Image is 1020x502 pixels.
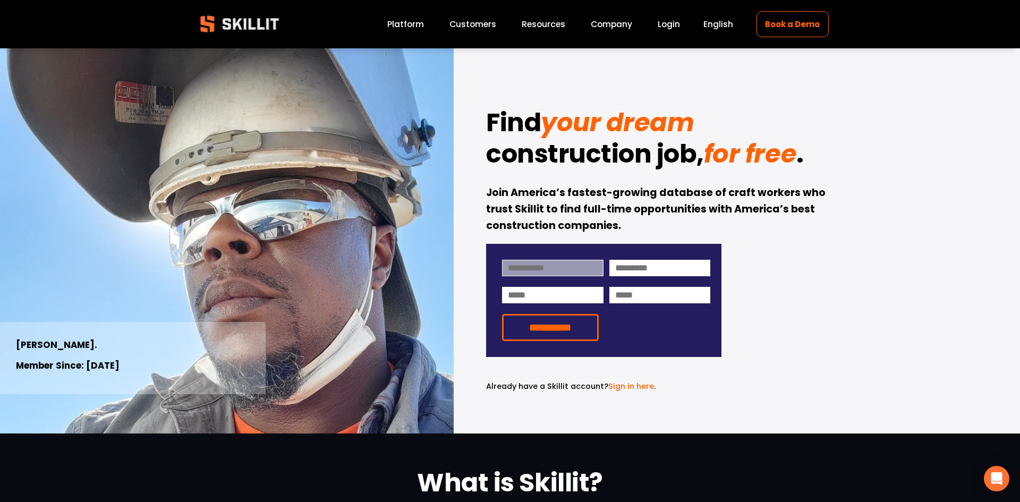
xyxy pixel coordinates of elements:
[703,17,733,31] div: language picker
[591,17,632,31] a: Company
[522,18,565,30] span: Resources
[16,338,97,351] strong: [PERSON_NAME].
[191,8,288,40] img: Skillit
[387,17,424,31] a: Platform
[486,380,721,393] p: .
[658,17,680,31] a: Login
[522,17,565,31] a: folder dropdown
[486,381,608,392] span: Already have a Skillit account?
[449,17,496,31] a: Customers
[984,466,1009,491] div: Open Intercom Messenger
[756,11,829,37] a: Book a Demo
[486,136,704,172] strong: construction job,
[703,18,733,30] span: English
[704,136,796,172] em: for free
[608,381,654,392] a: Sign in here
[486,185,828,232] strong: Join America’s fastest-growing database of craft workers who trust Skillit to find full-time oppo...
[486,105,541,140] strong: Find
[417,465,602,500] strong: What is Skillit?
[541,105,694,140] em: your dream
[16,359,120,372] strong: Member Since: [DATE]
[796,136,804,172] strong: .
